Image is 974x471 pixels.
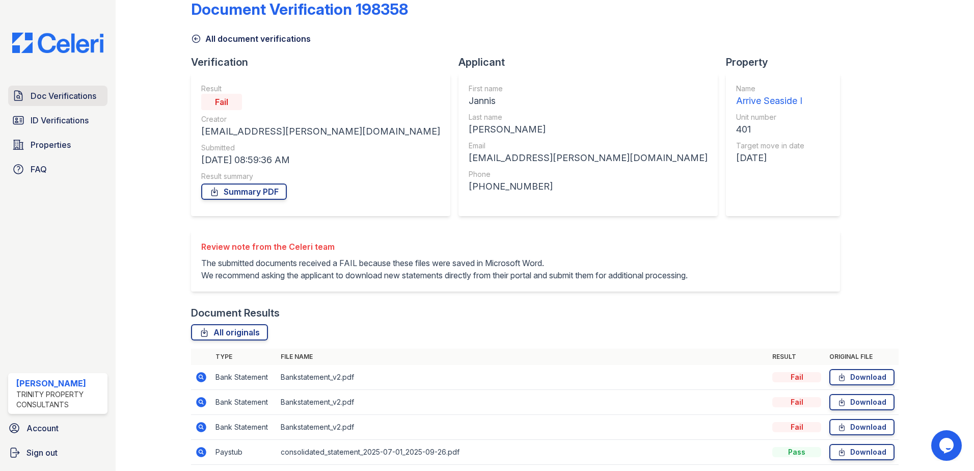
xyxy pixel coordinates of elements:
div: Verification [191,55,458,69]
span: Account [26,422,59,434]
iframe: chat widget [931,430,964,461]
span: Doc Verifications [31,90,96,102]
a: ID Verifications [8,110,107,130]
div: [PERSON_NAME] [16,377,103,389]
div: Result [201,84,440,94]
p: The submitted documents received a FAIL because these files were saved in Microsoft Word. We reco... [201,257,688,281]
span: Sign out [26,447,58,459]
div: Pass [772,447,821,457]
td: Paystub [211,440,277,465]
th: File name [277,349,768,365]
div: [DATE] 08:59:36 AM [201,153,440,167]
a: All document verifications [191,33,311,45]
span: ID Verifications [31,114,89,126]
div: Result summary [201,171,440,181]
td: Bank Statement [211,365,277,390]
div: Arrive Seaside I [736,94,804,108]
a: Download [829,394,895,410]
a: Download [829,419,895,435]
div: Unit number [736,112,804,122]
td: consolidated_statement_2025-07-01_2025-09-26.pdf [277,440,768,465]
a: Summary PDF [201,184,287,200]
div: Submitted [201,143,440,153]
td: Bankstatement_v2.pdf [277,365,768,390]
div: Email [469,141,708,151]
div: Trinity Property Consultants [16,389,103,410]
div: Fail [772,397,821,407]
div: [EMAIL_ADDRESS][PERSON_NAME][DOMAIN_NAME] [469,151,708,165]
div: Target move in date [736,141,804,151]
span: FAQ [31,163,47,175]
a: All originals [191,324,268,341]
a: Download [829,444,895,460]
th: Type [211,349,277,365]
div: First name [469,84,708,94]
th: Original file [825,349,899,365]
div: 401 [736,122,804,137]
a: Download [829,369,895,385]
a: Name Arrive Seaside I [736,84,804,108]
div: Applicant [458,55,726,69]
div: Document Results [191,306,280,320]
div: [PERSON_NAME] [469,122,708,137]
th: Result [768,349,825,365]
td: Bankstatement_v2.pdf [277,390,768,415]
div: Fail [772,422,821,432]
div: Fail [772,372,821,382]
span: Properties [31,139,71,151]
td: Bank Statement [211,390,277,415]
a: Account [4,418,112,438]
div: Creator [201,114,440,124]
div: [PHONE_NUMBER] [469,179,708,194]
div: Name [736,84,804,94]
img: CE_Logo_Blue-a8612792a0a2168367f1c8372b55b34899dd931a85d93a1a3d3e32e68fde9ad4.png [4,33,112,53]
a: Sign out [4,442,112,463]
a: Doc Verifications [8,86,107,106]
td: Bank Statement [211,415,277,440]
div: Jannis [469,94,708,108]
td: Bankstatement_v2.pdf [277,415,768,440]
div: [EMAIL_ADDRESS][PERSON_NAME][DOMAIN_NAME] [201,124,440,139]
div: [DATE] [736,151,804,165]
div: Phone [469,169,708,179]
div: Property [726,55,848,69]
div: Fail [201,94,242,110]
div: Review note from the Celeri team [201,241,688,253]
div: Last name [469,112,708,122]
a: FAQ [8,159,107,179]
a: Properties [8,135,107,155]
